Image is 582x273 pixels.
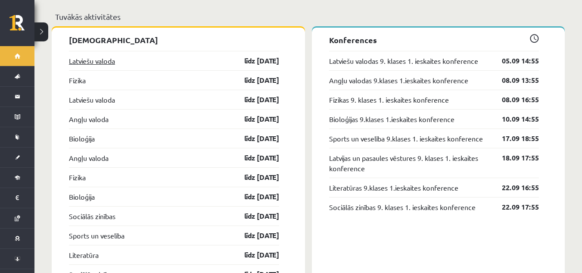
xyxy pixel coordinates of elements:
a: Literatūras 9.klases 1.ieskaites konference [329,182,458,193]
a: līdz [DATE] [229,211,279,221]
a: līdz [DATE] [229,172,279,182]
a: līdz [DATE] [229,114,279,124]
a: Sociālās zinības [69,211,115,221]
a: Latviešu valoda [69,56,115,66]
a: Latviešu valoda [69,94,115,105]
a: 10.09 14:55 [489,114,539,124]
a: līdz [DATE] [229,56,279,66]
a: 18.09 17:55 [489,153,539,163]
p: Tuvākās aktivitātes [55,11,561,22]
a: līdz [DATE] [229,94,279,105]
a: Latviešu valodas 9. klases 1. ieskaites konference [329,56,478,66]
a: 08.09 16:55 [489,94,539,105]
a: Sociālās zinības 9. klases 1. ieskaites konference [329,202,476,212]
p: [DEMOGRAPHIC_DATA] [69,34,279,46]
a: Sports un veselība 9.klases 1. ieskaites konference [329,133,483,144]
a: Bioloģija [69,191,95,202]
a: Angļu valoda [69,114,109,124]
a: Literatūra [69,250,99,260]
a: Bioloģijas 9.klases 1.ieskaites konference [329,114,454,124]
a: līdz [DATE] [229,133,279,144]
a: 08.09 13:55 [489,75,539,85]
a: līdz [DATE] [229,75,279,85]
a: Sports un veselība [69,230,124,241]
p: Konferences [329,34,539,46]
a: līdz [DATE] [229,250,279,260]
a: līdz [DATE] [229,230,279,241]
a: 05.09 14:55 [489,56,539,66]
a: 17.09 18:55 [489,133,539,144]
a: līdz [DATE] [229,153,279,163]
a: līdz [DATE] [229,191,279,202]
a: Bioloģija [69,133,95,144]
a: Angļu valodas 9.klases 1.ieskaites konference [329,75,468,85]
a: Rīgas 1. Tālmācības vidusskola [9,15,34,37]
a: Angļu valoda [69,153,109,163]
a: Fizika [69,75,86,85]
a: Fizikas 9. klases 1. ieskaites konference [329,94,449,105]
a: 22.09 16:55 [489,182,539,193]
a: Latvijas un pasaules vēstures 9. klases 1. ieskaites konference [329,153,489,173]
a: Fizika [69,172,86,182]
a: 22.09 17:55 [489,202,539,212]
